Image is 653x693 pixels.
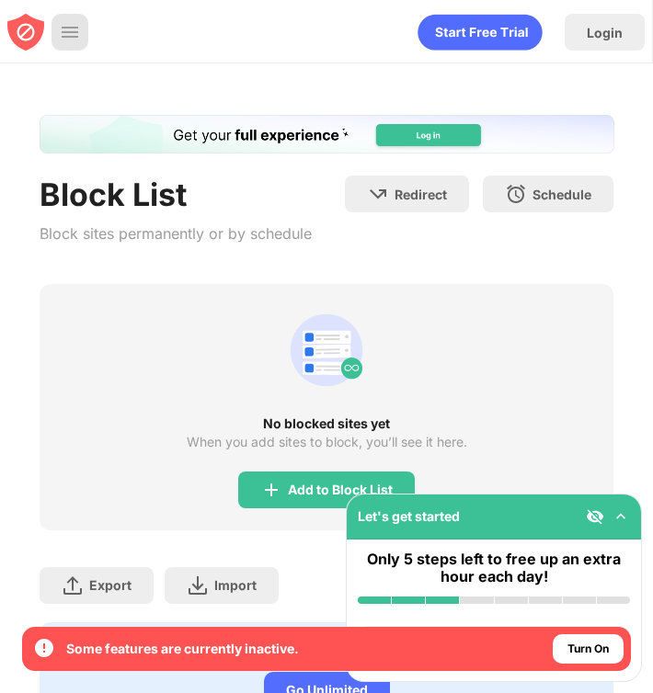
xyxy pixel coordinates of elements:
iframe: Banner [40,115,614,153]
div: animation [282,306,371,394]
div: animation [418,14,543,51]
img: omni-setup-toggle.svg [612,507,630,526]
div: Add to Block List [288,483,393,497]
div: Block sites permanently or by schedule [40,221,312,247]
div: Block List [40,176,312,213]
img: eye-not-visible.svg [586,507,604,526]
img: error-circle-white.svg [33,637,55,659]
div: Only 5 steps left to free up an extra hour each day! [358,551,630,585]
div: Import [214,577,257,593]
div: Some features are currently inactive. [66,640,299,658]
div: When you add sites to block, you’ll see it here. [187,435,467,449]
img: blocksite-icon-red.svg [7,14,44,51]
div: Redirect [395,187,447,202]
div: Login [587,25,623,40]
div: Turn On [567,640,609,658]
div: Schedule [533,187,591,202]
div: No blocked sites yet [40,416,614,431]
div: Let's get started [358,508,460,524]
div: Export [89,577,132,593]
